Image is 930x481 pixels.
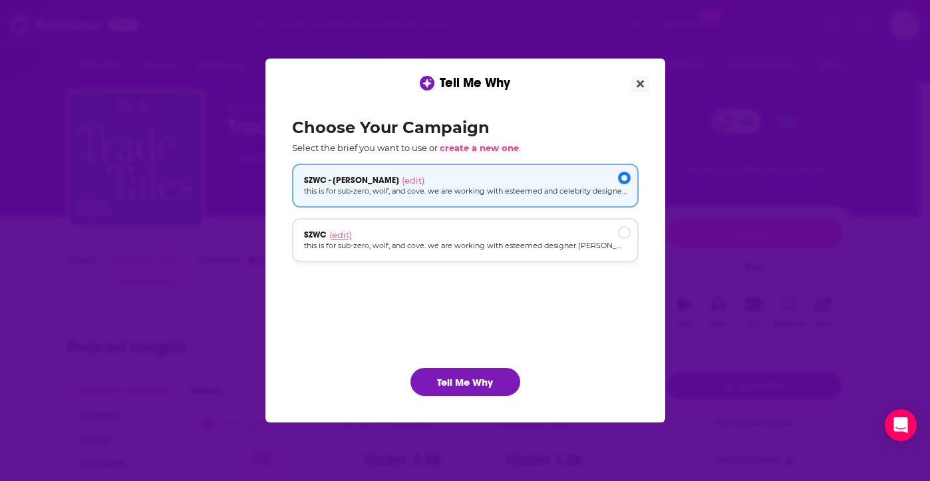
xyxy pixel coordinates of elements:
button: Tell Me Why [410,368,520,396]
img: tell me why sparkle [422,78,432,88]
p: this is for sub-zero, wolf, and cove. we are working with esteemed and celebrity designer [PERSON... [304,186,627,197]
span: Tell Me Why [440,75,510,91]
span: SZWC - [PERSON_NAME] [304,175,399,186]
p: Select the brief you want to use or . [292,142,639,153]
span: create a new one [440,142,519,153]
span: (edit) [329,230,352,240]
button: Close [631,76,649,92]
div: Open Intercom Messenger [885,409,917,441]
p: this is for sub-zero, wolf, and cove. we are working with esteemed designer [PERSON_NAME], brand ... [304,240,627,251]
span: (edit) [402,175,424,186]
h2: Choose Your Campaign [292,118,639,137]
span: SZWC [304,230,327,240]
